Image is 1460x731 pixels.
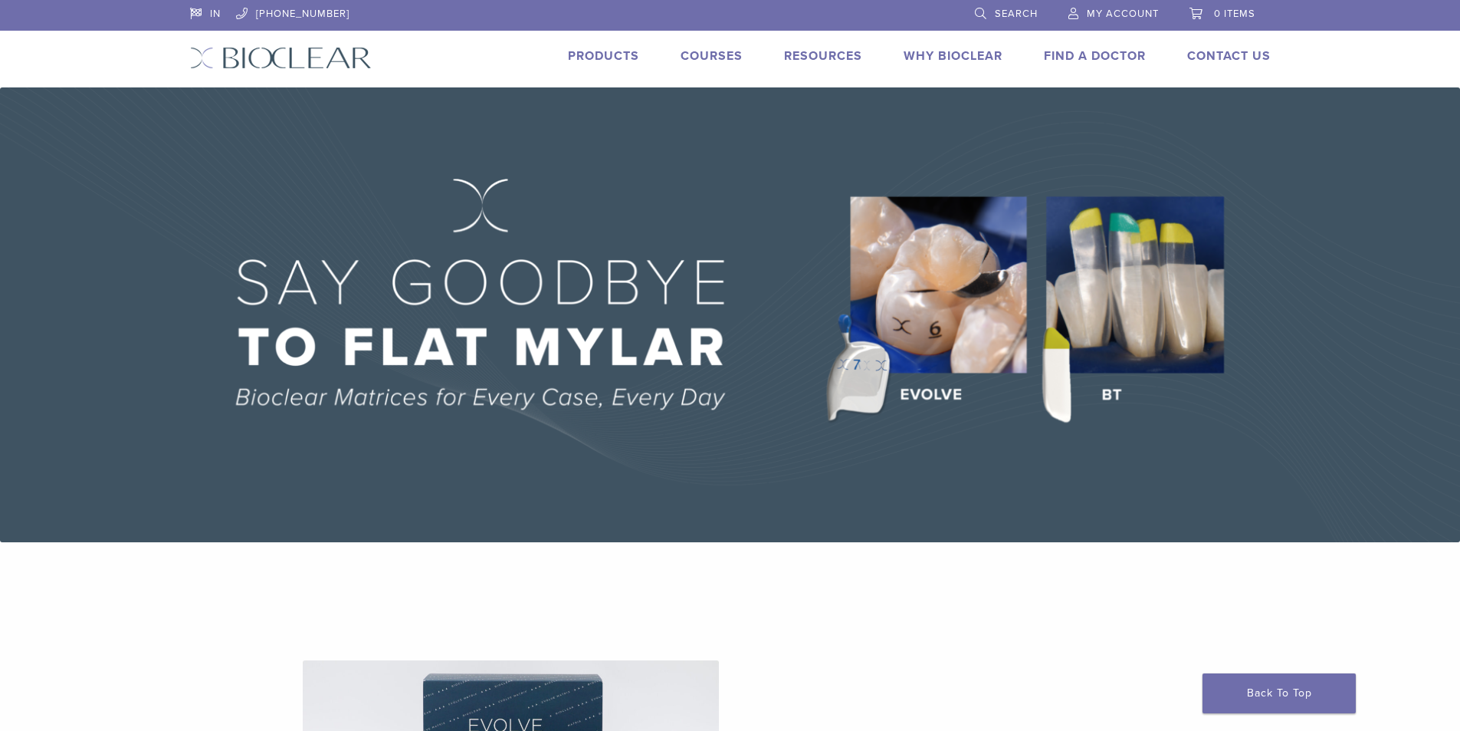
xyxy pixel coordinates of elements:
[784,48,862,64] a: Resources
[995,8,1038,20] span: Search
[1044,48,1146,64] a: Find A Doctor
[1202,673,1356,713] a: Back To Top
[681,48,743,64] a: Courses
[1214,8,1255,20] span: 0 items
[904,48,1002,64] a: Why Bioclear
[1087,8,1159,20] span: My Account
[1187,48,1271,64] a: Contact Us
[568,48,639,64] a: Products
[190,47,372,69] img: Bioclear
